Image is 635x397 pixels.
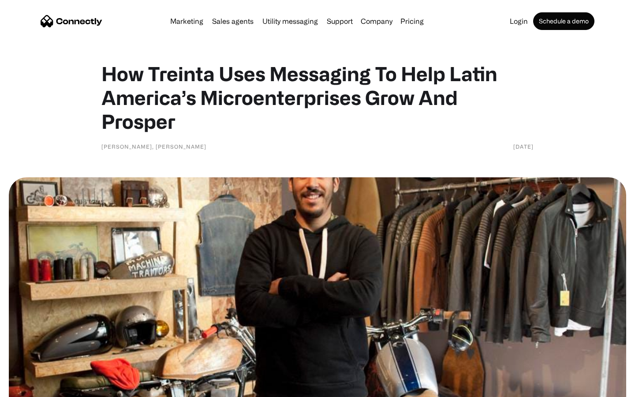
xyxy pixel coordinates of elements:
div: [DATE] [513,142,534,151]
ul: Language list [18,382,53,394]
a: Marketing [167,18,207,25]
a: Support [323,18,356,25]
div: [PERSON_NAME], [PERSON_NAME] [101,142,206,151]
h1: How Treinta Uses Messaging To Help Latin America’s Microenterprises Grow And Prosper [101,62,534,133]
div: Company [361,15,392,27]
a: Sales agents [209,18,257,25]
a: Login [506,18,531,25]
a: Utility messaging [259,18,321,25]
a: Schedule a demo [533,12,594,30]
a: Pricing [397,18,427,25]
aside: Language selected: English [9,382,53,394]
